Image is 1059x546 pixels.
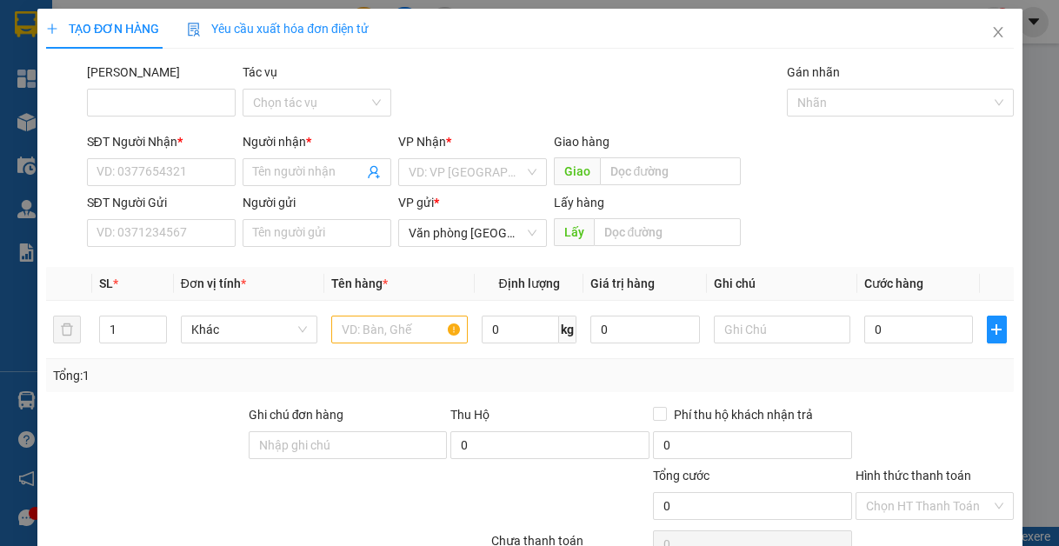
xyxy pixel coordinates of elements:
[86,193,235,212] div: SĐT Người Gửi
[713,316,849,343] input: Ghi Chú
[190,316,306,343] span: Khác
[46,23,58,35] span: plus
[706,267,856,301] th: Ghi chú
[180,276,245,290] span: Đơn vị tính
[242,65,276,79] label: Tác vụ
[397,135,445,149] span: VP Nhận
[553,135,609,149] span: Giao hàng
[242,132,390,151] div: Người nhận
[187,22,369,36] span: Yêu cầu xuất hóa đơn điện tử
[855,469,970,483] label: Hình thức thanh toán
[553,157,599,185] span: Giao
[450,408,490,422] span: Thu Hộ
[86,65,179,79] label: Mã ĐH
[787,65,840,79] label: Gán nhãn
[53,316,81,343] button: delete
[498,276,559,290] span: Định lượng
[667,405,820,424] span: Phí thu hộ khách nhận trả
[330,276,387,290] span: Tên hàng
[397,193,546,212] div: VP gửi
[187,23,201,37] img: icon
[599,157,741,185] input: Dọc đường
[988,323,1006,336] span: plus
[863,276,922,290] span: Cước hàng
[973,9,1022,57] button: Close
[590,316,699,343] input: 0
[366,165,380,179] span: user-add
[553,196,603,210] span: Lấy hàng
[590,276,655,290] span: Giá trị hàng
[46,22,159,36] span: TẠO ĐƠN HÀNG
[242,193,390,212] div: Người gửi
[330,316,467,343] input: VD: Bàn, Ghế
[559,316,576,343] span: kg
[86,132,235,151] div: SĐT Người Nhận
[990,25,1004,39] span: close
[86,89,235,117] input: Mã ĐH
[987,316,1007,343] button: plus
[53,366,410,385] div: Tổng: 1
[653,469,709,483] span: Tổng cước
[98,276,112,290] span: SL
[593,218,741,246] input: Dọc đường
[553,218,593,246] span: Lấy
[248,408,343,422] label: Ghi chú đơn hàng
[408,220,536,246] span: Văn phòng Tân Kỳ
[248,431,447,459] input: Ghi chú đơn hàng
